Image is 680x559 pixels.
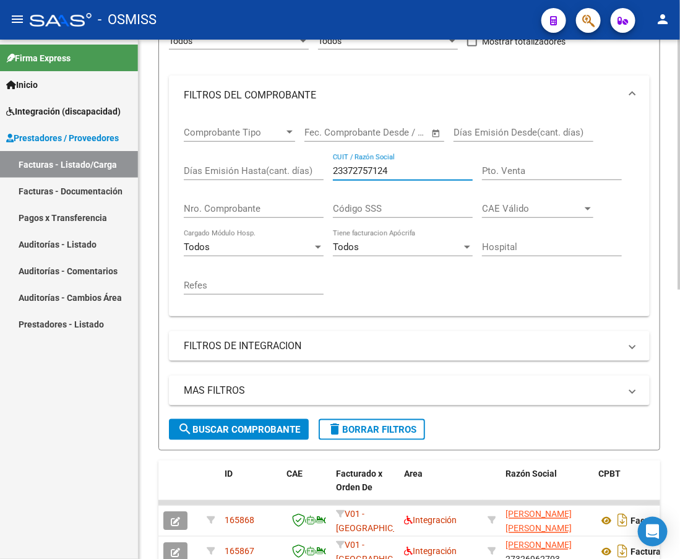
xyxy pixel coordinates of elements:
[404,516,457,526] span: Integración
[282,461,331,515] datatable-header-cell: CAE
[506,469,557,479] span: Razón Social
[6,131,119,145] span: Prestadores / Proveedores
[399,461,483,515] datatable-header-cell: Area
[98,6,157,33] span: - OSMISS
[184,89,620,102] mat-panel-title: FILTROS DEL COMPROBANTE
[638,517,668,547] div: Open Intercom Messenger
[319,419,425,440] button: Borrar Filtros
[366,127,426,138] input: Fecha fin
[10,12,25,27] mat-icon: menu
[169,376,650,405] mat-expansion-panel-header: MAS FILTROS
[184,384,620,397] mat-panel-title: MAS FILTROS
[327,424,416,435] span: Borrar Filtros
[482,203,582,214] span: CAE Válido
[169,115,650,316] div: FILTROS DEL COMPROBANTE
[225,516,254,526] span: 165868
[178,424,300,435] span: Buscar Comprobante
[169,419,309,440] button: Buscar Comprobante
[169,36,192,46] span: Todos
[506,509,572,534] span: [PERSON_NAME] [PERSON_NAME]
[184,241,210,253] span: Todos
[178,422,192,436] mat-icon: search
[506,508,588,534] div: 27341359266
[336,469,382,493] span: Facturado x Orden De
[318,36,342,46] span: Todos
[598,469,621,479] span: CPBT
[501,461,593,515] datatable-header-cell: Razón Social
[304,127,355,138] input: Fecha inicio
[333,241,359,253] span: Todos
[404,469,423,479] span: Area
[327,422,342,436] mat-icon: delete
[169,331,650,361] mat-expansion-panel-header: FILTROS DE INTEGRACION
[482,34,566,49] span: Mostrar totalizadores
[404,547,457,557] span: Integración
[220,461,282,515] datatable-header-cell: ID
[169,76,650,115] mat-expansion-panel-header: FILTROS DEL COMPROBANTE
[184,127,284,138] span: Comprobante Tipo
[184,339,620,353] mat-panel-title: FILTROS DE INTEGRACION
[225,547,254,557] span: 165867
[6,78,38,92] span: Inicio
[614,511,631,531] i: Descargar documento
[225,469,233,479] span: ID
[6,51,71,65] span: Firma Express
[331,461,399,515] datatable-header-cell: Facturado x Orden De
[286,469,303,479] span: CAE
[506,540,572,550] span: [PERSON_NAME]
[655,12,670,27] mat-icon: person
[429,126,444,141] button: Open calendar
[6,105,121,118] span: Integración (discapacidad)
